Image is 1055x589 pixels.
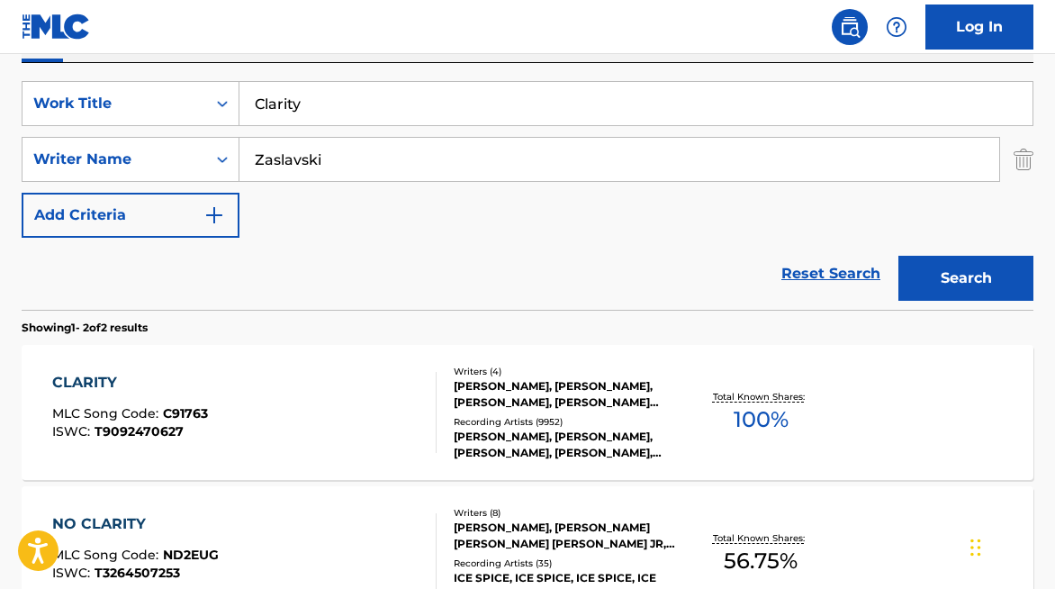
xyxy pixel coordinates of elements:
[203,204,225,226] img: 9d2ae6d4665cec9f34b9.svg
[52,372,208,394] div: CLARITY
[22,81,1033,310] form: Search Form
[724,545,798,577] span: 56.75 %
[52,565,95,581] span: ISWC :
[95,423,184,439] span: T9092470627
[22,345,1033,480] a: CLARITYMLC Song Code:C91763ISWC:T9092470627Writers (4)[PERSON_NAME], [PERSON_NAME], [PERSON_NAME]...
[52,423,95,439] span: ISWC :
[886,16,907,38] img: help
[33,149,195,170] div: Writer Name
[970,521,981,575] div: Drag
[454,520,677,552] div: [PERSON_NAME], [PERSON_NAME] [PERSON_NAME] [PERSON_NAME] JR, [PERSON_NAME], [PERSON_NAME], [PERSO...
[772,254,889,294] a: Reset Search
[734,403,789,436] span: 100 %
[839,16,861,38] img: search
[95,565,180,581] span: T3264507253
[163,405,208,421] span: C91763
[454,557,677,570] div: Recording Artists ( 35 )
[22,320,148,336] p: Showing 1 - 2 of 2 results
[713,390,809,403] p: Total Known Shares:
[454,415,677,429] div: Recording Artists ( 9952 )
[52,547,163,563] span: MLC Song Code :
[52,513,219,535] div: NO CLARITY
[925,5,1033,50] a: Log In
[898,256,1033,301] button: Search
[52,405,163,421] span: MLC Song Code :
[965,503,1055,589] iframe: Chat Widget
[832,9,868,45] a: Public Search
[879,9,915,45] div: Help
[454,429,677,461] div: [PERSON_NAME], [PERSON_NAME], [PERSON_NAME], [PERSON_NAME], [PERSON_NAME], [PERSON_NAME], [PERSON...
[22,193,239,238] button: Add Criteria
[1014,137,1033,182] img: Delete Criterion
[163,547,219,563] span: ND2EUG
[713,531,809,545] p: Total Known Shares:
[454,378,677,411] div: [PERSON_NAME], [PERSON_NAME], [PERSON_NAME], [PERSON_NAME] [PERSON_NAME]
[33,93,195,114] div: Work Title
[22,14,91,40] img: MLC Logo
[454,365,677,378] div: Writers ( 4 )
[454,506,677,520] div: Writers ( 8 )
